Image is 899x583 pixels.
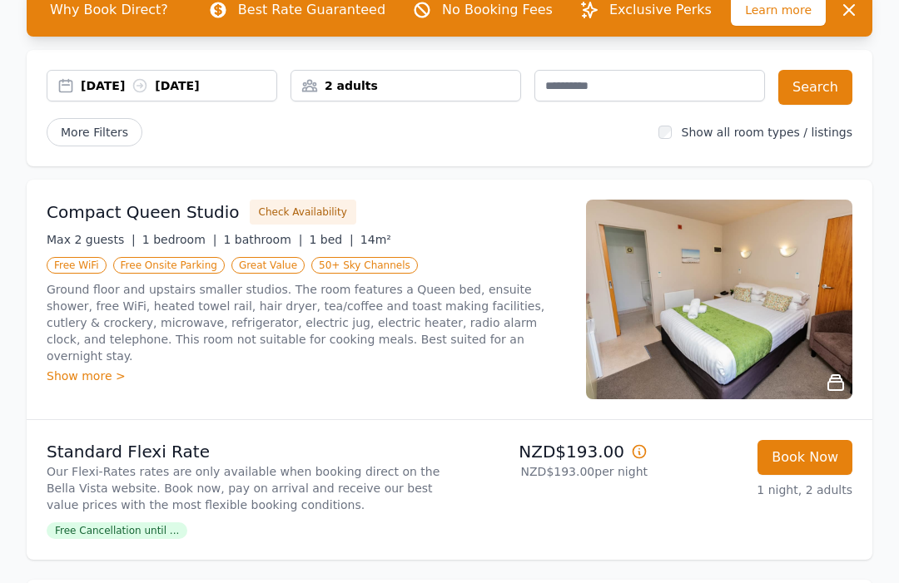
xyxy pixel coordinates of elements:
span: 1 bedroom | [142,234,217,247]
button: Book Now [757,441,852,476]
label: Show all room types / listings [682,126,852,140]
button: Check Availability [250,200,356,225]
p: NZD$193.00 [456,441,648,464]
div: Show more > [47,368,566,385]
span: 14m² [360,234,391,247]
button: Search [778,71,852,106]
span: Free Cancellation until ... [47,523,187,540]
span: Free Onsite Parking [113,258,225,274]
p: Our Flexi-Rates rates are only available when booking direct on the Bella Vista website. Book now... [47,464,443,514]
span: Max 2 guests | [47,234,136,247]
span: 50+ Sky Channels [311,258,418,274]
p: Ground floor and upstairs smaller studios. The room features a Queen bed, ensuite shower, free Wi... [47,282,566,365]
p: No Booking Fees [442,1,553,21]
p: Best Rate Guaranteed [238,1,385,21]
div: 2 adults [291,78,520,95]
span: 1 bed | [309,234,353,247]
span: Free WiFi [47,258,107,274]
p: Exclusive Perks [609,1,712,21]
p: NZD$193.00 per night [456,464,648,481]
h3: Compact Queen Studio [47,201,240,225]
span: 1 bathroom | [223,234,302,247]
p: 1 night, 2 adults [661,482,852,499]
div: [DATE] [DATE] [81,78,276,95]
p: Standard Flexi Rate [47,441,443,464]
span: More Filters [47,119,142,147]
span: Great Value [231,258,305,274]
